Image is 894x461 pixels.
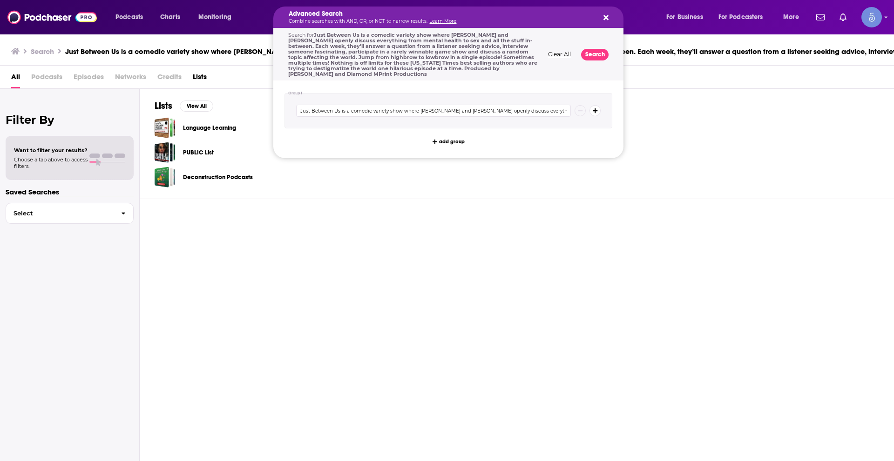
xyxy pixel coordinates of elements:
[31,47,54,56] h3: Search
[74,69,104,88] span: Episodes
[193,69,207,88] a: Lists
[180,100,213,112] button: View All
[296,105,571,117] input: Type a keyword or phrase...
[861,7,882,27] img: User Profile
[861,7,882,27] button: Show profile menu
[288,32,537,77] span: Just Between Us is a comedic variety show where [PERSON_NAME] and [PERSON_NAME] openly discuss ev...
[155,100,172,112] h2: Lists
[183,123,236,133] a: Language Learning
[813,9,828,25] a: Show notifications dropdown
[154,10,186,25] a: Charts
[157,69,182,88] span: Credits
[581,49,609,60] button: Search
[7,8,97,26] img: Podchaser - Follow, Share and Rate Podcasts
[6,210,114,216] span: Select
[6,203,134,224] button: Select
[183,147,214,158] a: PUBLIC List
[545,51,574,58] button: Clear All
[288,32,537,77] span: Search for
[429,18,456,24] a: Learn More
[155,142,176,163] a: PUBLIC List
[183,172,253,182] a: Deconstruction Podcasts
[198,11,231,24] span: Monitoring
[6,113,134,127] h2: Filter By
[666,11,703,24] span: For Business
[783,11,799,24] span: More
[282,7,632,28] div: Search podcasts, credits, & more...
[289,19,593,24] p: Combine searches with AND, OR, or NOT to narrow results.
[14,156,88,169] span: Choose a tab above to access filters.
[777,10,811,25] button: open menu
[836,9,850,25] a: Show notifications dropdown
[289,11,593,17] h5: Advanced Search
[660,10,715,25] button: open menu
[192,10,244,25] button: open menu
[439,139,465,144] span: add group
[11,69,20,88] a: All
[430,136,467,147] button: add group
[288,91,303,95] h4: Group 1
[160,11,180,24] span: Charts
[14,147,88,154] span: Want to filter your results?
[115,69,146,88] span: Networks
[155,167,176,187] a: Deconstruction Podcasts
[712,10,777,25] button: open menu
[155,117,176,138] a: Language Learning
[109,10,155,25] button: open menu
[155,100,213,112] a: ListsView All
[6,187,134,196] p: Saved Searches
[115,11,143,24] span: Podcasts
[861,7,882,27] span: Logged in as Spiral5-G1
[718,11,763,24] span: For Podcasters
[31,69,62,88] span: Podcasts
